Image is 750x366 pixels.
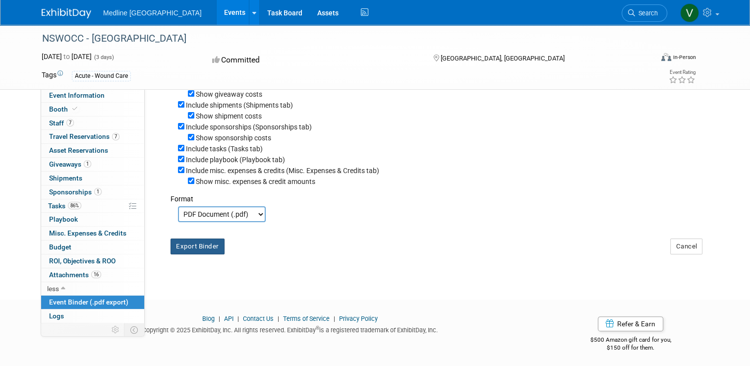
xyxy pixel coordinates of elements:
[235,315,241,322] span: |
[224,315,233,322] a: API
[49,298,128,306] span: Event Binder (.pdf export)
[103,9,202,17] span: Medline [GEOGRAPHIC_DATA]
[196,178,315,185] label: Show misc. expenses & credit amounts
[42,8,91,18] img: ExhibitDay
[41,254,144,268] a: ROI, Objectives & ROO
[553,344,708,352] div: $150 off for them.
[622,4,667,22] a: Search
[316,325,319,331] sup: ®
[171,239,225,254] button: Export Binder
[283,315,330,322] a: Terms of Service
[41,309,144,323] a: Logs
[94,188,102,195] span: 1
[107,323,124,336] td: Personalize Event Tab Strip
[48,202,81,210] span: Tasks
[84,160,91,168] span: 1
[49,257,115,265] span: ROI, Objectives & ROO
[673,54,696,61] div: In-Person
[49,91,105,99] span: Event Information
[49,229,126,237] span: Misc. Expenses & Credits
[49,312,64,320] span: Logs
[243,315,274,322] a: Contact Us
[41,130,144,143] a: Travel Reservations7
[91,271,101,278] span: 16
[49,160,91,168] span: Giveaways
[680,3,699,22] img: Vahid Mohammadi
[441,55,565,62] span: [GEOGRAPHIC_DATA], [GEOGRAPHIC_DATA]
[186,156,285,164] label: Include playbook (Playbook tab)
[41,296,144,309] a: Event Binder (.pdf export)
[41,282,144,296] a: less
[49,105,79,113] span: Booth
[41,199,144,213] a: Tasks86%
[49,119,74,127] span: Staff
[209,52,417,69] div: Committed
[62,53,71,61] span: to
[72,106,77,112] i: Booth reservation complete
[196,112,262,120] label: Show shipment costs
[41,172,144,185] a: Shipments
[670,239,702,254] button: Cancel
[112,133,119,140] span: 7
[41,103,144,116] a: Booth
[41,268,144,282] a: Attachments16
[41,117,144,130] a: Staff7
[553,329,708,352] div: $500 Amazon gift card for you,
[49,146,108,154] span: Asset Reservations
[661,53,671,61] img: Format-Inperson.png
[669,70,695,75] div: Event Rating
[202,315,215,322] a: Blog
[186,145,263,153] label: Include tasks (Tasks tab)
[49,188,102,196] span: Sponsorships
[42,53,92,61] span: [DATE] [DATE]
[39,30,640,48] div: NSWOCC - [GEOGRAPHIC_DATA]
[49,243,71,251] span: Budget
[49,271,101,279] span: Attachments
[339,315,378,322] a: Privacy Policy
[42,323,538,335] div: Copyright © 2025 ExhibitDay, Inc. All rights reserved. ExhibitDay is a registered trademark of Ex...
[186,101,293,109] label: Include shipments (Shipments tab)
[66,119,74,126] span: 7
[41,185,144,199] a: Sponsorships1
[124,323,145,336] td: Toggle Event Tabs
[41,158,144,171] a: Giveaways1
[72,71,131,81] div: Acute - Wound Care
[635,9,658,17] span: Search
[47,285,59,293] span: less
[196,90,262,98] label: Show giveaway costs
[41,213,144,226] a: Playbook
[41,241,144,254] a: Budget
[171,186,701,204] div: Format
[186,123,312,131] label: Include sponsorships (Sponsorships tab)
[49,174,82,182] span: Shipments
[196,134,271,142] label: Show sponsorship costs
[41,144,144,157] a: Asset Reservations
[275,315,282,322] span: |
[49,215,78,223] span: Playbook
[216,315,223,322] span: |
[41,89,144,102] a: Event Information
[598,316,663,331] a: Refer & Earn
[331,315,338,322] span: |
[93,54,114,61] span: (3 days)
[49,132,119,140] span: Travel Reservations
[599,52,696,66] div: Event Format
[41,227,144,240] a: Misc. Expenses & Credits
[68,202,81,209] span: 86%
[42,70,63,81] td: Tags
[186,167,379,175] label: Include misc. expenses & credits (Misc. Expenses & Credits tab)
